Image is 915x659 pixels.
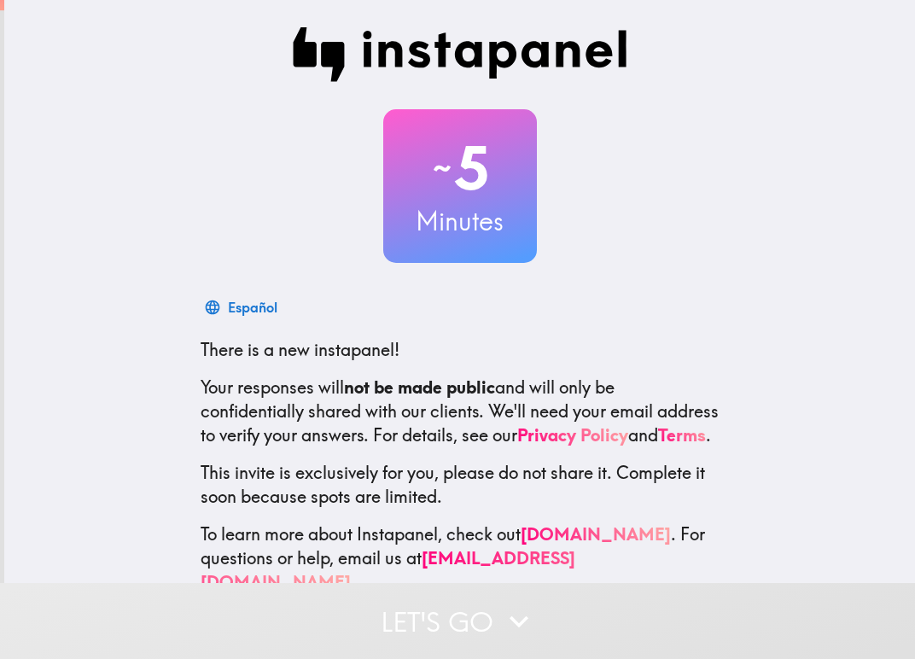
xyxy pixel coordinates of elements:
button: Español [201,290,284,324]
b: not be made public [344,376,495,398]
a: Privacy Policy [517,424,628,446]
h2: 5 [383,133,537,203]
h3: Minutes [383,203,537,239]
span: There is a new instapanel! [201,339,399,360]
p: Your responses will and will only be confidentially shared with our clients. We'll need your emai... [201,376,720,447]
a: [DOMAIN_NAME] [521,523,671,545]
img: Instapanel [293,27,627,82]
p: To learn more about Instapanel, check out . For questions or help, email us at . [201,522,720,594]
p: This invite is exclusively for you, please do not share it. Complete it soon because spots are li... [201,461,720,509]
a: Terms [658,424,706,446]
div: Español [228,295,277,319]
span: ~ [430,143,454,194]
